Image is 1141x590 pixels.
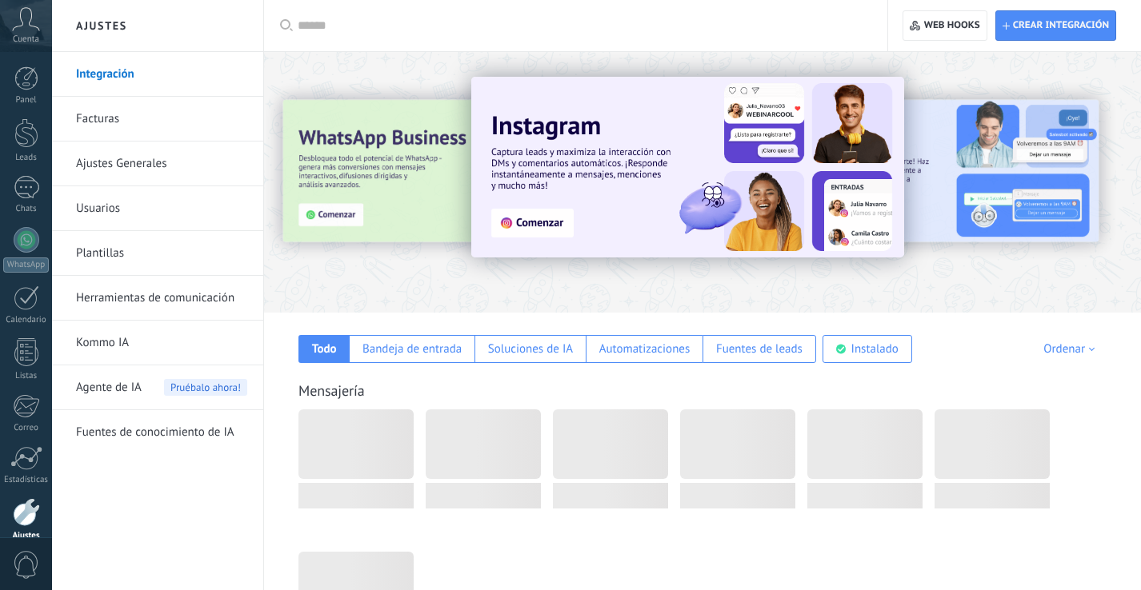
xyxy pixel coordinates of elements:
a: Integración [76,52,247,97]
div: Listas [3,371,50,381]
a: Agente de IA Pruébalo ahora! [76,365,247,410]
li: Herramientas de comunicación [52,276,263,321]
div: Bandeja de entrada [362,341,462,357]
li: Usuarios [52,186,263,231]
li: Facturas [52,97,263,142]
div: Automatizaciones [599,341,691,357]
a: Herramientas de comunicación [76,276,247,321]
div: Fuentes de leads [716,341,803,357]
span: Crear integración [1013,19,1109,32]
a: Plantillas [76,231,247,276]
div: Soluciones de IA [488,341,573,357]
button: Web hooks [903,10,987,41]
button: Crear integración [995,10,1116,41]
span: Pruébalo ahora! [164,379,247,396]
a: Facturas [76,97,247,142]
span: Web hooks [924,19,980,32]
li: Plantillas [52,231,263,276]
div: Instalado [851,341,899,357]
div: Panel [3,95,50,106]
li: Agente de IA [52,365,263,410]
a: Mensajería [298,381,365,400]
li: Kommo IA [52,321,263,365]
a: Kommo IA [76,321,247,365]
div: Calendario [3,315,50,325]
li: Ajustes Generales [52,142,263,186]
li: Integración [52,52,263,97]
img: Slide 1 [471,77,904,257]
li: Fuentes de conocimiento de IA [52,410,263,454]
div: Chats [3,204,50,214]
div: WhatsApp [3,257,49,273]
div: Ordenar [1043,341,1100,357]
a: Fuentes de conocimiento de IA [76,410,247,455]
div: Correo [3,423,50,433]
img: Slide 3 [283,100,624,242]
a: Ajustes Generales [76,142,247,186]
span: Agente de IA [76,365,142,410]
div: Todo [312,341,337,357]
img: Slide 2 [758,100,1099,242]
a: Usuarios [76,186,247,231]
div: Ajustes [3,531,50,541]
span: Cuenta [13,34,39,45]
div: Leads [3,153,50,163]
div: Estadísticas [3,475,50,485]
